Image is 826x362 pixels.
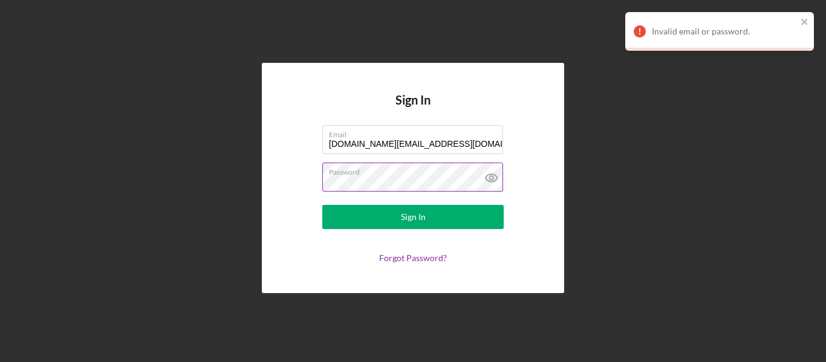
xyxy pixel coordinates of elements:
div: Invalid email or password. [652,27,797,36]
button: close [801,17,809,28]
button: Sign In [322,205,504,229]
div: Sign In [401,205,426,229]
label: Email [329,126,503,139]
a: Forgot Password? [379,253,447,263]
label: Password [329,163,503,176]
h4: Sign In [395,93,431,125]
